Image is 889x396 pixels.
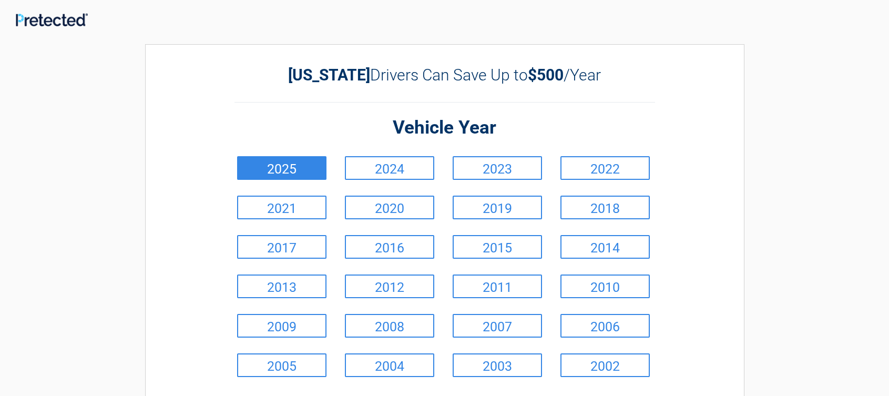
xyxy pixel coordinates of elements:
a: 2013 [237,275,326,298]
a: 2009 [237,314,326,338]
b: $500 [528,66,564,84]
a: 2023 [453,156,542,180]
img: Main Logo [16,13,88,26]
a: 2020 [345,196,434,219]
a: 2010 [560,275,650,298]
a: 2021 [237,196,326,219]
a: 2007 [453,314,542,338]
a: 2011 [453,275,542,298]
a: 2024 [345,156,434,180]
a: 2005 [237,353,326,377]
a: 2018 [560,196,650,219]
a: 2015 [453,235,542,259]
a: 2014 [560,235,650,259]
a: 2016 [345,235,434,259]
a: 2017 [237,235,326,259]
a: 2002 [560,353,650,377]
b: [US_STATE] [288,66,370,84]
a: 2006 [560,314,650,338]
a: 2003 [453,353,542,377]
h2: Drivers Can Save Up to /Year [234,66,655,84]
h2: Vehicle Year [234,116,655,140]
a: 2022 [560,156,650,180]
a: 2025 [237,156,326,180]
a: 2019 [453,196,542,219]
a: 2004 [345,353,434,377]
a: 2008 [345,314,434,338]
a: 2012 [345,275,434,298]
